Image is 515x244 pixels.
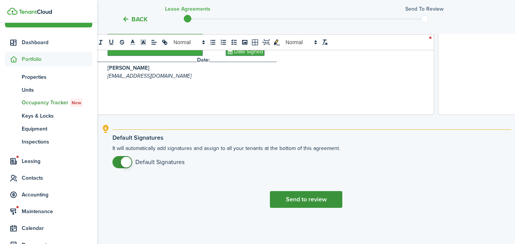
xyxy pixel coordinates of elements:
explanation-title: Default Signatures [112,134,511,141]
a: Occupancy TrackerNew [5,96,92,109]
button: table-better [250,38,261,47]
span: Leasing [22,157,92,165]
span: Contacts [22,174,92,182]
span: New [72,99,81,106]
span: Maintenance [22,207,92,215]
button: list: bullet [207,38,218,47]
button: Send to review [270,191,342,208]
span: Calendar [22,224,92,232]
button: italic [95,38,106,47]
span: Dashboard [22,38,92,46]
button: Back [122,15,148,23]
i: [EMAIL_ADDRESS][DOMAIN_NAME] [107,72,191,80]
i: outline [101,124,111,134]
img: TenantCloud [7,8,18,15]
button: toggleMarkYellow: markYellow [271,38,282,47]
a: Equipment [5,122,92,135]
a: Properties [5,70,92,83]
span: Keys & Locks [22,112,92,120]
span: Portfolio [22,55,92,63]
h3: Send to review [405,5,444,13]
strong: [PERSON_NAME] [107,64,149,72]
button: underline [106,38,117,47]
a: Keys & Locks [5,109,92,122]
button: link [159,38,170,47]
strong: Date: [197,56,210,64]
span: Properties [22,73,92,81]
span: Occupancy Tracker [22,99,92,107]
span: Create New [31,18,58,23]
span: Equipment [22,125,92,133]
button: image [239,38,250,47]
button: list: ordered [218,38,229,47]
a: Dashboard [5,35,92,50]
button: strike [117,38,127,47]
a: Inspections [5,135,92,148]
explanation-description: It will automatically add signatures and assign to all your tenants at the bottom of this agreement. [112,144,511,168]
img: TenantCloud [19,10,52,14]
button: pageBreak [261,38,271,47]
a: Units [5,83,92,96]
h3: Lease Agreements [165,5,210,13]
span: Inspections [22,138,92,146]
span: Units [22,86,92,94]
p: _________________________________ ______________________ [75,56,413,64]
button: clean [319,38,330,47]
button: list: check [229,38,239,47]
span: Accounting [22,191,92,199]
